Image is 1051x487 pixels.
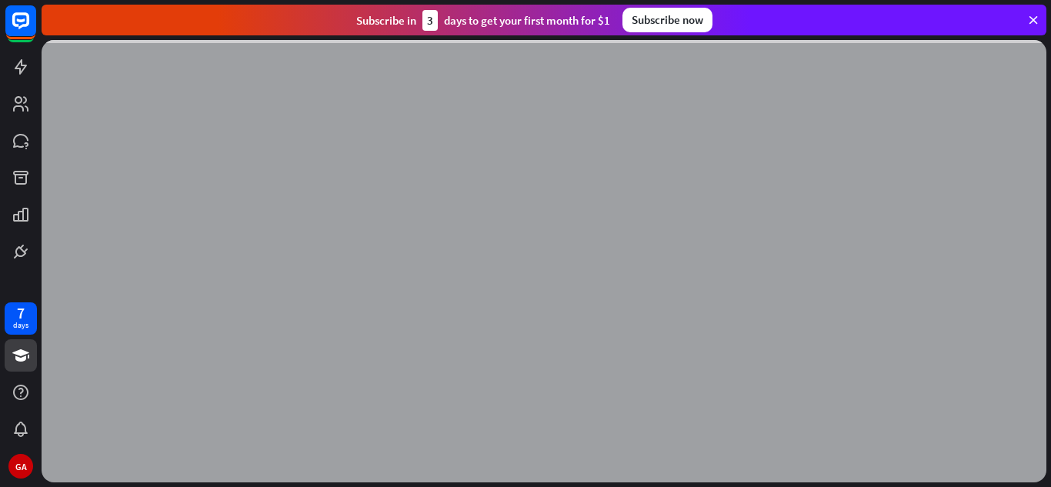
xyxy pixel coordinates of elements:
[356,10,610,31] div: Subscribe in days to get your first month for $1
[5,302,37,335] a: 7 days
[13,320,28,331] div: days
[422,10,438,31] div: 3
[8,454,33,479] div: GA
[622,8,712,32] div: Subscribe now
[17,306,25,320] div: 7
